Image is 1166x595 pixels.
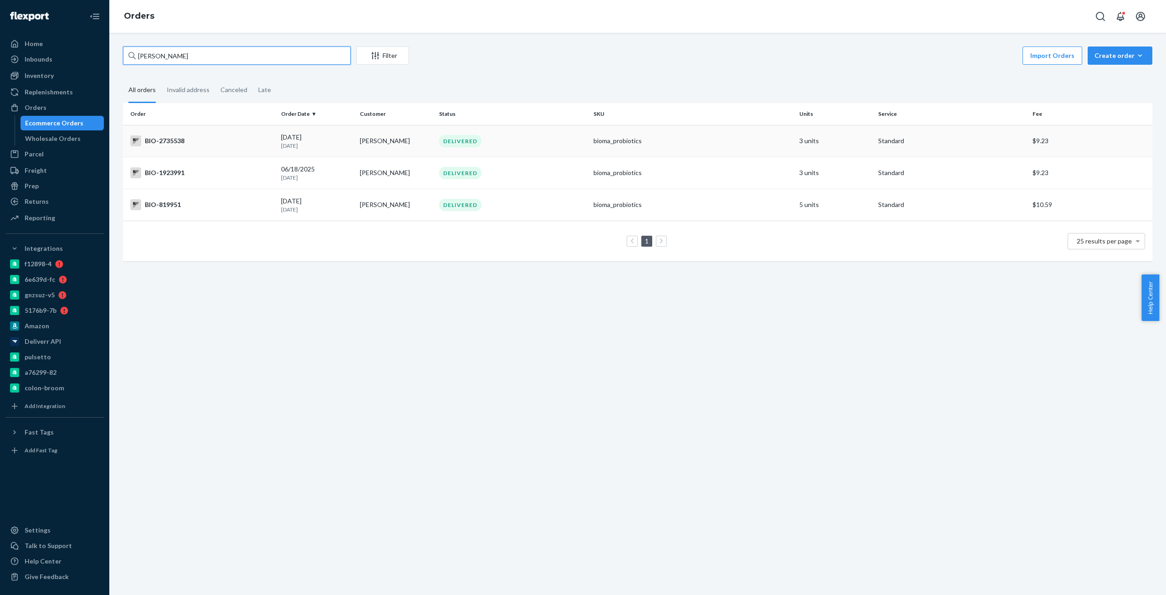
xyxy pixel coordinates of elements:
[1029,157,1152,189] td: $9.23
[1088,47,1152,65] button: Create order
[130,167,274,178] div: BIO-1923991
[167,78,210,102] div: Invalid address
[281,206,353,213] p: [DATE]
[25,39,43,48] div: Home
[5,350,104,364] a: pulsetto
[5,303,104,318] a: 5176b9-7b
[281,142,353,150] p: [DATE]
[5,85,104,99] a: Replenishments
[25,134,81,143] div: Wholesale Orders
[5,194,104,209] a: Returns
[439,135,481,147] div: DELIVERED
[25,368,56,377] div: a76299-82
[5,319,104,333] a: Amazon
[281,133,353,150] div: [DATE]
[25,275,55,284] div: 6e639d-fc
[5,52,104,67] a: Inbounds
[796,125,874,157] td: 3 units
[25,259,51,269] div: f12898-4
[277,103,356,125] th: Order Date
[5,36,104,51] a: Home
[5,163,104,178] a: Freight
[117,3,162,30] ol: breadcrumbs
[25,526,51,535] div: Settings
[1023,47,1082,65] button: Import Orders
[356,47,409,65] button: Filter
[878,200,1025,209] p: Standard
[25,352,51,362] div: pulsetto
[25,383,64,393] div: colon-broom
[874,103,1029,125] th: Service
[5,334,104,349] a: Deliverr API
[25,197,49,206] div: Returns
[20,116,104,130] a: Ecommerce Orders
[20,131,104,146] a: Wholesale Orders
[439,199,481,211] div: DELIVERED
[5,523,104,538] a: Settings
[1091,7,1110,26] button: Open Search Box
[25,103,46,112] div: Orders
[25,290,55,300] div: gnzsuz-v5
[128,78,156,103] div: All orders
[5,147,104,161] a: Parcel
[1077,237,1132,245] span: 25 results per page
[25,166,47,175] div: Freight
[5,425,104,440] button: Fast Tags
[25,181,39,191] div: Prep
[360,110,431,118] div: Customer
[25,541,72,550] div: Talk to Support
[25,244,63,253] div: Integrations
[220,78,247,102] div: Canceled
[593,168,792,177] div: bioma_probiotics
[5,569,104,584] button: Give Feedback
[281,174,353,181] p: [DATE]
[590,103,796,125] th: SKU
[796,103,874,125] th: Units
[1131,7,1150,26] button: Open account menu
[5,257,104,271] a: f12898-4
[796,157,874,189] td: 3 units
[643,237,650,245] a: Page 1 is your current page
[5,68,104,83] a: Inventory
[130,199,274,210] div: BIO-819951
[25,55,52,64] div: Inbounds
[5,288,104,302] a: gnzsuz-v5
[796,189,874,221] td: 5 units
[123,103,277,125] th: Order
[5,554,104,569] a: Help Center
[25,446,57,454] div: Add Fast Tag
[25,88,73,97] div: Replenishments
[25,71,54,80] div: Inventory
[435,103,590,125] th: Status
[281,165,353,181] div: 06/18/2025
[25,150,44,159] div: Parcel
[439,167,481,179] div: DELIVERED
[593,200,792,209] div: bioma_probiotics
[1029,103,1152,125] th: Fee
[25,428,54,437] div: Fast Tags
[25,572,69,581] div: Give Feedback
[5,100,104,115] a: Orders
[5,241,104,256] button: Integrations
[5,538,104,553] a: Talk to Support
[86,7,104,26] button: Close Navigation
[10,12,49,21] img: Flexport logo
[123,47,351,65] input: Search orders
[5,381,104,395] a: colon-broom
[124,11,154,21] a: Orders
[25,213,55,222] div: Reporting
[356,157,435,189] td: [PERSON_NAME]
[25,119,83,128] div: Ecommerce Orders
[1141,274,1159,321] button: Help Center
[5,179,104,193] a: Prep
[1111,7,1130,26] button: Open notifications
[5,272,104,287] a: 6e639d-fc
[1094,51,1146,60] div: Create order
[1029,189,1152,221] td: $10.59
[258,78,271,102] div: Late
[5,399,104,414] a: Add Integration
[25,337,61,346] div: Deliverr API
[878,168,1025,177] p: Standard
[25,306,56,315] div: 5176b9-7b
